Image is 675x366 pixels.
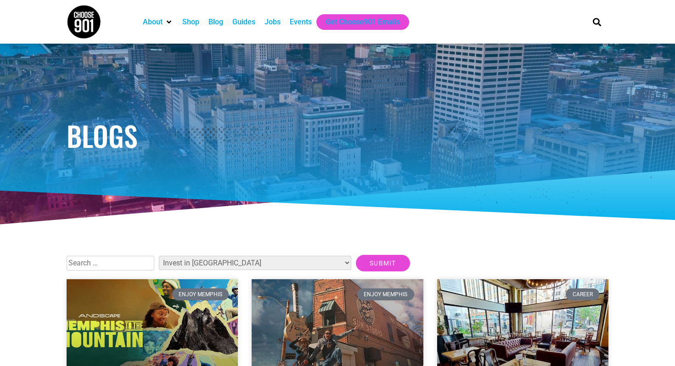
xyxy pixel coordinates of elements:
div: Enjoy Memphis [172,288,229,300]
input: Search … [67,256,154,270]
a: Events [290,17,312,28]
div: Enjoy Memphis [357,288,414,300]
div: Career [566,288,599,300]
input: Submit [356,255,410,271]
div: About [138,14,178,30]
a: Blog [208,17,223,28]
a: Shop [182,17,199,28]
a: Guides [232,17,255,28]
a: About [143,17,163,28]
a: Jobs [264,17,281,28]
h1: Blogs [67,122,608,149]
nav: Main nav [138,14,577,30]
a: Get Choose901 Emails [326,17,400,28]
div: Search [590,14,605,29]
